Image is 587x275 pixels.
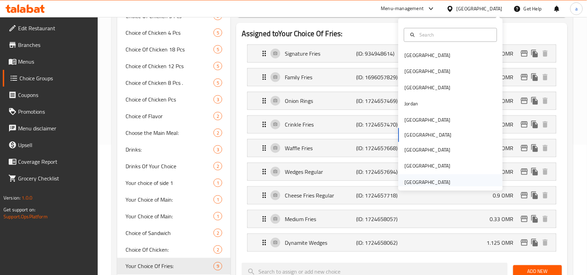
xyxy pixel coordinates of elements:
button: delete [540,96,550,106]
button: edit [519,190,530,201]
span: 1.0.0 [22,193,32,202]
button: duplicate [530,167,540,177]
div: Expand [248,116,556,133]
span: 2 [214,246,222,253]
a: Coupons [3,87,98,103]
div: Choices [214,62,222,70]
p: (ID: 1724657668) [356,144,404,152]
button: duplicate [530,237,540,248]
div: Choice of Chicken 8 Pcs .5 [117,74,231,91]
a: Menu disclaimer [3,120,98,137]
span: Choice of Flavor [126,112,214,120]
span: 1 [214,180,222,186]
button: duplicate [530,96,540,106]
span: 9 [214,263,222,270]
button: duplicate [530,143,540,153]
p: Onion Rings [285,97,356,105]
button: edit [519,214,530,224]
span: Grocery Checklist [18,174,93,183]
a: Edit Restaurant [3,20,98,37]
span: Choice Groups [19,74,93,82]
p: 0.89 OMR [490,120,519,129]
span: Version: [3,193,21,202]
span: Coverage Report [18,157,93,166]
div: Your Choice Of Fries:9 [117,258,231,275]
div: Expand [248,163,556,180]
span: 5 [214,80,222,86]
div: [GEOGRAPHIC_DATA] [405,178,451,186]
p: Wedges Regular [285,168,356,176]
span: 1 [214,213,222,220]
div: Menu-management [381,5,424,13]
p: Crinkle Fries [285,120,356,129]
a: Menus [3,53,98,70]
span: Choice of Sandwich [126,229,214,237]
div: [GEOGRAPHIC_DATA] [405,146,451,154]
span: 2 [214,230,222,236]
div: Jordan [405,100,418,108]
a: Grocery Checklist [3,170,98,187]
div: Choices [214,112,222,120]
span: 2 [214,113,222,120]
button: edit [519,96,530,106]
a: Upsell [3,137,98,153]
li: Expand [242,89,562,113]
button: delete [540,214,550,224]
p: (ID: 1724657470) [356,120,404,129]
div: Choices [214,95,222,104]
div: Your Choice of Main:1 [117,191,231,208]
p: Dynamite Wedges [285,238,356,247]
li: Expand [242,42,562,65]
div: [GEOGRAPHIC_DATA] [405,84,451,91]
p: 0.33 OMR [490,215,519,223]
p: Waffle Fries [285,144,356,152]
div: Choice of Chicken Pcs3 [117,91,231,108]
span: Your Choice of Main: [126,212,214,220]
div: Choices [214,29,222,37]
div: Drinks:3 [117,141,231,158]
span: Menus [18,57,93,66]
div: Choices [214,212,222,220]
p: (ID: 1724658057) [356,215,404,223]
a: Promotions [3,103,98,120]
button: duplicate [530,72,540,82]
span: 2 [214,130,222,136]
li: Expand [242,184,562,207]
div: Choices [214,145,222,154]
span: 3 [214,146,222,153]
span: Choice Of Chicken: [126,245,214,254]
p: Medium Fries [285,215,356,223]
li: Expand [242,136,562,160]
div: Expand [248,234,556,251]
div: Choices [214,162,222,170]
div: Your Choice of Main:1 [117,208,231,225]
button: edit [519,119,530,130]
p: 1.6 OMR [493,73,519,81]
li: Expand [242,113,562,136]
button: delete [540,119,550,130]
a: Support.OpsPlatform [3,212,48,221]
div: Choice of Sandwich2 [117,225,231,241]
span: Choice Of Chicken 18 Pcs [126,45,214,54]
a: Choice Groups [3,70,98,87]
span: Your Choice of Main: [126,195,214,204]
div: Choices [214,229,222,237]
p: (ID: 1724657718) [356,191,404,200]
span: Choice Of Chicken 3 Pcs [126,12,214,20]
span: Your Choice Of Fries: [126,262,214,270]
span: Your choice of side 1 [126,179,214,187]
p: (ID: 1724658062) [356,238,404,247]
div: Choices [214,45,222,54]
button: delete [540,48,550,59]
div: Choice of Chicken 4 Pcs5 [117,24,231,41]
div: Choices [214,195,222,204]
div: Expand [248,187,556,204]
div: [GEOGRAPHIC_DATA] [457,5,502,13]
div: [GEOGRAPHIC_DATA] [405,68,451,75]
p: 1.25 OMR [490,49,519,58]
span: 1 [214,196,222,203]
div: Choice of Flavor2 [117,108,231,124]
p: 0.8 OMR [493,144,519,152]
span: 5 [214,63,222,70]
button: delete [540,72,550,82]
